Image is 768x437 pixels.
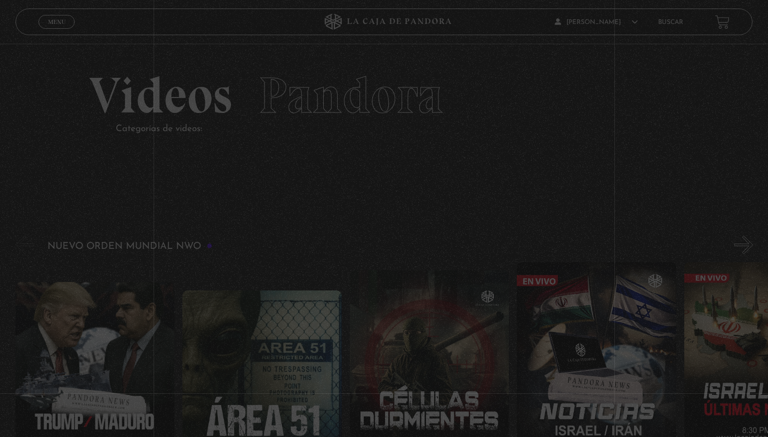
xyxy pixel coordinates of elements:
[44,28,69,35] span: Cerrar
[89,70,679,121] h2: Videos
[734,236,753,254] button: Next
[48,19,66,25] span: Menu
[259,65,443,126] span: Pandora
[658,19,683,26] a: Buscar
[555,19,638,26] span: [PERSON_NAME]
[715,15,730,29] a: View your shopping cart
[15,236,34,254] button: Previous
[116,121,679,137] p: Categorías de videos:
[47,241,213,252] h3: Nuevo Orden Mundial NWO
